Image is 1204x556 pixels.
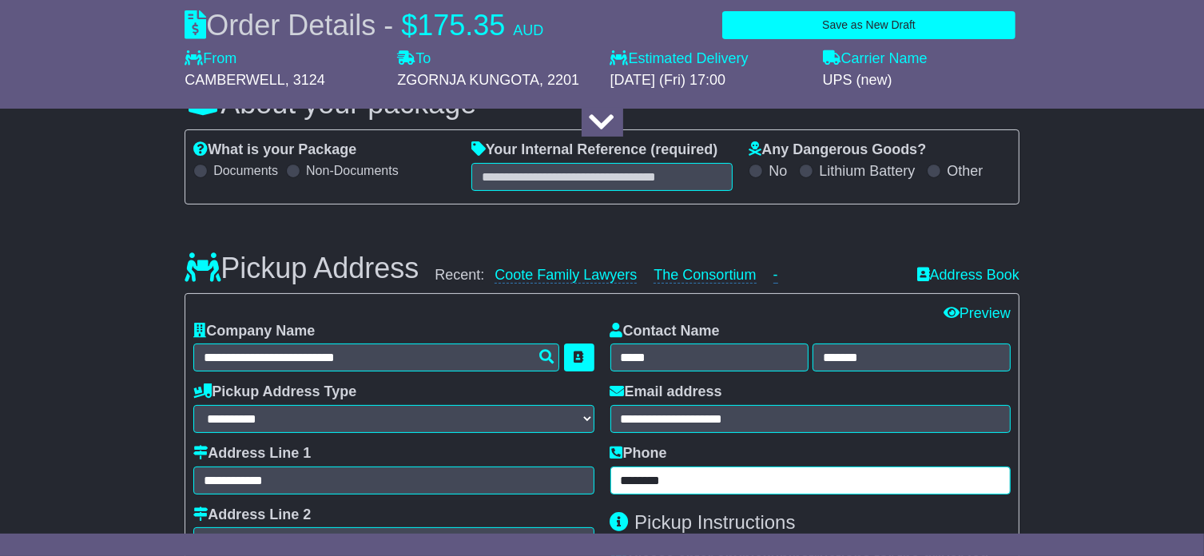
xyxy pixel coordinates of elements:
label: Lithium Battery [819,163,915,181]
a: The Consortium [654,267,756,284]
div: UPS (new) [823,72,1019,89]
label: Address Line 1 [193,445,311,463]
label: Estimated Delivery [610,50,806,68]
span: ZGORNJA KUNGOTA [397,72,539,88]
a: Preview [944,305,1011,321]
label: Carrier Name [823,50,928,68]
label: Other [947,163,983,181]
label: What is your Package [193,141,356,159]
label: To [397,50,431,68]
div: [DATE] (Fri) 17:00 [610,72,806,89]
span: CAMBERWELL [185,72,285,88]
span: 175.35 [417,9,505,42]
div: Recent: [435,267,900,284]
label: Documents [213,163,278,178]
label: Address Line 2 [193,506,311,524]
label: No [769,163,787,181]
span: Pickup Instructions [634,511,795,533]
label: Contact Name [610,323,720,340]
span: AUD [513,22,543,38]
span: $ [401,9,417,42]
label: Pickup Address Type [193,383,356,401]
a: - [773,267,778,284]
label: Email address [610,383,722,401]
span: , 2201 [539,72,579,88]
span: , 3124 [285,72,325,88]
h3: Pickup Address [185,252,419,284]
label: Non-Documents [306,163,399,178]
label: Any Dangerous Goods? [749,141,926,159]
div: Order Details - [185,8,543,42]
label: Phone [610,445,667,463]
label: Your Internal Reference (required) [471,141,718,159]
label: From [185,50,236,68]
label: Company Name [193,323,315,340]
a: Coote Family Lawyers [495,267,637,284]
button: Save as New Draft [722,11,1015,39]
a: Address Book [917,267,1019,284]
